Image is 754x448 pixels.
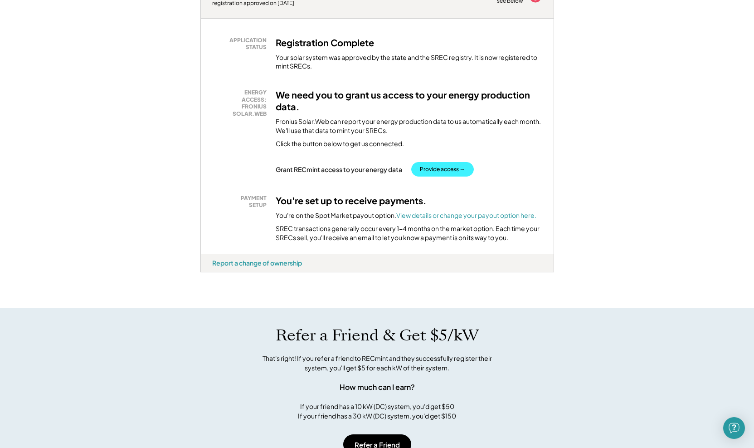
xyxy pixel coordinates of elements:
div: APPLICATION STATUS [217,37,267,51]
div: Your solar system was approved by the state and the SREC registry. It is now registered to mint S... [276,53,542,71]
div: If your friend has a 10 kW (DC) system, you'd get $50 If your friend has a 30 kW (DC) system, you... [298,402,456,421]
div: PAYMENT SETUP [217,195,267,209]
div: How much can I earn? [340,382,415,393]
a: View details or change your payout option here. [396,211,536,219]
h1: Refer a Friend & Get $5/kW [276,326,479,345]
div: You're on the Spot Market payout option. [276,211,536,220]
div: Grant RECmint access to your energy data [276,165,402,173]
h3: Registration Complete [276,37,374,49]
div: ENERGY ACCESS: FRONIUS SOLAR.WEB [217,89,267,117]
div: That's right! If you refer a friend to RECmint and they successfully register their system, you'l... [253,354,502,373]
div: Click the button below to get us connected. [276,139,404,148]
button: Provide access → [411,162,474,177]
h3: We need you to grant us access to your energy production data. [276,89,542,113]
div: 2uwjm97w - VA Distributed [200,272,234,276]
div: Report a change of ownership [212,259,302,267]
div: Open Intercom Messenger [723,417,745,439]
div: Fronius Solar.Web can report your energy production data to us automatically each month. We'll us... [276,117,542,135]
h3: You're set up to receive payments. [276,195,427,207]
div: SREC transactions generally occur every 1-4 months on the market option. Each time your SRECs sel... [276,224,542,242]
